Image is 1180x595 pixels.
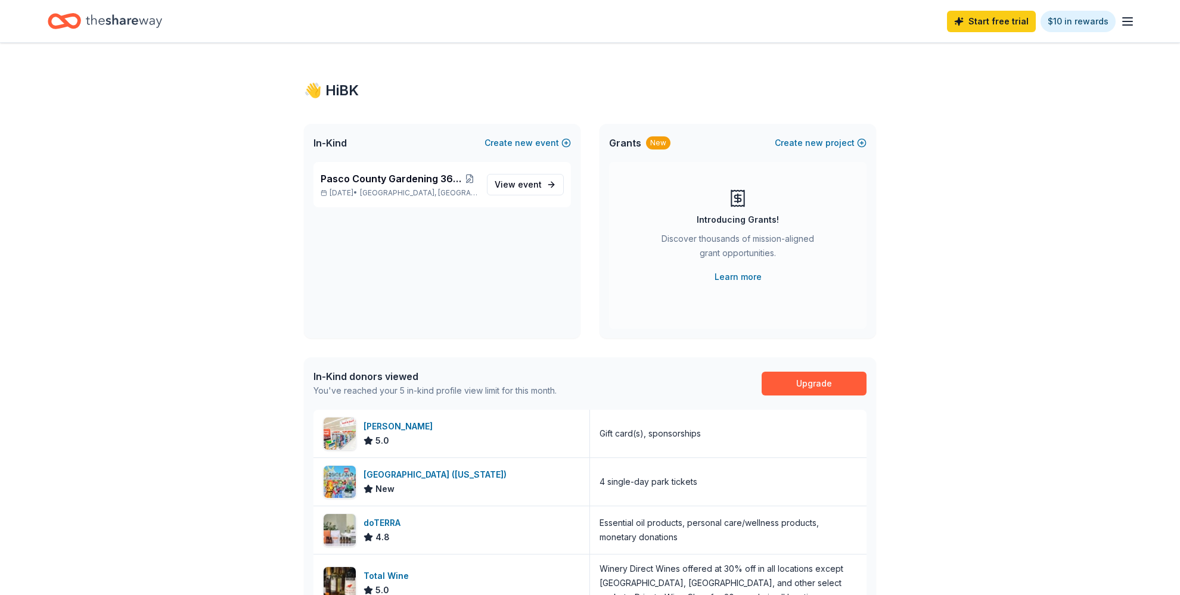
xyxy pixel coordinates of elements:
[321,188,477,198] p: [DATE] •
[364,468,511,482] div: [GEOGRAPHIC_DATA] ([US_STATE])
[805,136,823,150] span: new
[364,516,405,530] div: doTERRA
[485,136,571,150] button: Createnewevent
[600,475,697,489] div: 4 single-day park tickets
[515,136,533,150] span: new
[360,188,477,198] span: [GEOGRAPHIC_DATA], [GEOGRAPHIC_DATA]
[947,11,1036,32] a: Start free trial
[324,514,356,546] img: Image for doTERRA
[715,270,762,284] a: Learn more
[762,372,867,395] a: Upgrade
[518,179,542,189] span: event
[375,530,390,544] span: 4.8
[495,177,542,192] span: View
[375,482,395,496] span: New
[646,136,670,149] div: New
[600,516,857,544] div: Essential oil products, personal care/wellness products, monetary donations
[600,426,701,441] div: Gift card(s), sponsorships
[313,369,557,384] div: In-Kind donors viewed
[375,434,389,448] span: 5.0
[324,466,356,498] img: Image for LEGOLAND Resort (Florida)
[364,569,414,583] div: Total Wine
[657,232,819,265] div: Discover thousands of mission-aligned grant opportunities.
[364,419,437,434] div: [PERSON_NAME]
[304,81,876,100] div: 👋 Hi BK
[313,384,557,398] div: You've reached your 5 in-kind profile view limit for this month.
[48,7,162,35] a: Home
[487,174,564,195] a: View event
[775,136,867,150] button: Createnewproject
[324,418,356,450] img: Image for Winn-Dixie
[321,172,462,186] span: Pasco County Gardening 365 Festival and Plant
[1041,11,1116,32] a: $10 in rewards
[609,136,641,150] span: Grants
[697,213,779,227] div: Introducing Grants!
[313,136,347,150] span: In-Kind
